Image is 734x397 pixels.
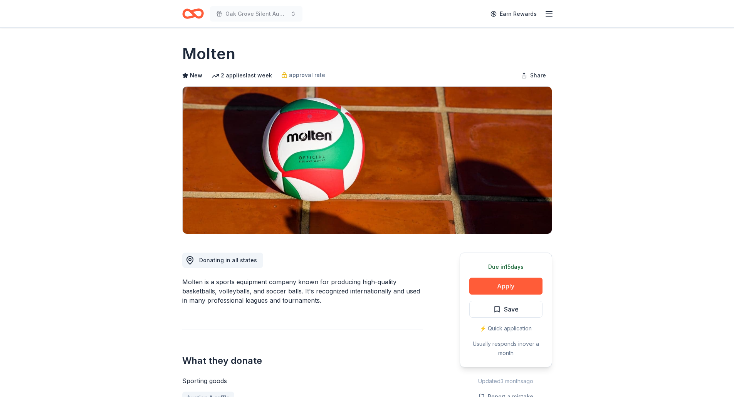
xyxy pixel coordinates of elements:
[486,7,541,21] a: Earn Rewards
[225,9,287,18] span: Oak Grove Silent Auction
[469,339,543,358] div: Usually responds in over a month
[182,355,423,367] h2: What they donate
[289,70,325,80] span: approval rate
[460,377,552,386] div: Updated 3 months ago
[190,71,202,80] span: New
[182,277,423,305] div: Molten is a sports equipment company known for producing high-quality basketballs, volleyballs, a...
[530,71,546,80] span: Share
[199,257,257,263] span: Donating in all states
[182,5,204,23] a: Home
[469,301,543,318] button: Save
[504,304,519,314] span: Save
[469,278,543,295] button: Apply
[469,324,543,333] div: ⚡️ Quick application
[469,262,543,271] div: Due in 15 days
[182,43,235,65] h1: Molten
[182,376,423,385] div: Sporting goods
[212,71,272,80] div: 2 applies last week
[515,68,552,83] button: Share
[281,70,325,80] a: approval rate
[210,6,302,22] button: Oak Grove Silent Auction
[183,87,552,234] img: Image for Molten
